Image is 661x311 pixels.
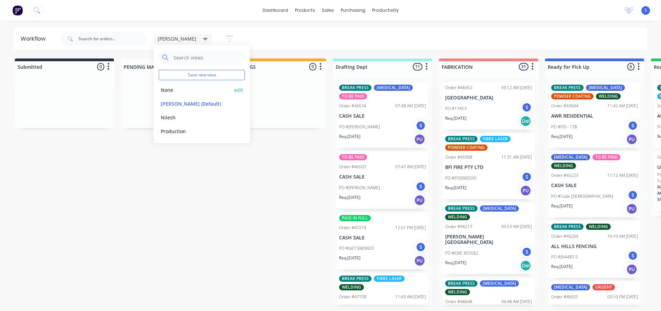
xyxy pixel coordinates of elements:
div: Order #46925 [551,294,578,300]
div: Order #47158 [339,294,366,300]
p: AWR RESIDENTIAL [551,113,638,119]
div: Order #47219 [339,225,366,231]
div: WELDING [596,93,621,99]
div: Order #4645209:12 AM [DATE][GEOGRAPHIC_DATA]PO #17453SReq.[DATE]Del [442,82,535,130]
div: Order #46269 [551,233,578,239]
div: Order #43694 [551,103,578,109]
div: BREAK PRESS [551,224,584,230]
div: S [628,120,638,131]
div: S [416,181,426,192]
div: Order #46452 [445,85,472,91]
button: None [159,86,232,94]
div: WELDING [339,284,364,290]
div: BREAK PRESS [445,136,478,142]
div: BREAK PRESS [551,85,584,91]
input: Search views [173,51,241,64]
p: PO #FID - 178 [551,124,577,130]
div: S [522,172,532,182]
div: 07:47 AM [DATE] [395,164,426,170]
div: 11:31 AM [DATE] [501,154,532,160]
button: [PERSON_NAME] (Default) [159,100,232,108]
div: Order #45223 [551,172,578,179]
div: PU [520,185,531,196]
p: PO #EMC 855582 [445,250,478,256]
div: [MEDICAL_DATA] [551,154,590,160]
div: Order #46648 [445,299,472,305]
p: CASH SALE [551,183,638,189]
div: purchasing [337,5,369,15]
p: Req. [DATE] [551,264,573,270]
div: 10:10 AM [DATE] [607,233,638,239]
div: BREAK PRESS [339,276,371,282]
div: BREAK PRESSWELDINGOrder #4626910:10 AM [DATE]ALL HILLS FENCINGPO #JN4483-5SReq.[DATE]PU [548,221,641,278]
div: POWDER COATING [445,144,487,151]
div: Order #46217 [445,224,472,230]
button: Save new view [159,70,245,80]
p: PO #JN4483-5 [551,254,578,260]
div: Workflow [21,35,49,43]
p: PO #Code [DEMOGRAPHIC_DATA] [551,193,613,200]
div: PAID IN FULL [339,215,371,221]
div: BREAK PRESS[MEDICAL_DATA]POWDER COATINGWELDINGOrder #4369411:42 AM [DATE]AWR RESIDENTIALPO #FID -... [548,82,641,148]
div: FIBRE LASER [480,136,511,142]
p: CASH SALE [339,113,426,119]
button: Production [159,127,232,135]
p: ALL HILLS FENCING [551,244,638,249]
p: [GEOGRAPHIC_DATA] [445,95,532,101]
p: PO #GET SMOKED [339,245,374,251]
div: URGENT [592,284,615,290]
div: [MEDICAL_DATA] [551,284,590,290]
p: BFI FIRE PTY LTD [445,164,532,170]
img: Factory [12,5,23,15]
input: Search for orders... [78,32,147,46]
div: BREAK PRESS[MEDICAL_DATA]TO BE PAIDOrder #4653407:48 AM [DATE]CASH SALEPO #[PERSON_NAME]SReq.[DAT... [336,82,429,148]
div: S [628,250,638,261]
div: 09:12 AM [DATE] [501,85,532,91]
div: Del [520,260,531,271]
div: Order #45908 [445,154,472,160]
p: Req. [DATE] [551,133,573,140]
p: PO #[PERSON_NAME] [339,185,380,191]
div: BREAK PRESS [445,205,478,212]
div: S [522,247,532,257]
div: BREAK PRESS [445,280,478,287]
p: Req. [DATE] [445,115,466,121]
div: TO BE PAID [592,154,620,160]
p: AUSTRALIAN INDUSTRIAL PLASTICS [551,304,638,310]
div: S [628,190,638,200]
p: Req. [DATE] [339,133,360,140]
div: BREAK PRESS[MEDICAL_DATA]WELDINGOrder #4621709:53 AM [DATE][PERSON_NAME][GEOGRAPHIC_DATA]PO #EMC ... [442,203,535,275]
div: PU [414,255,425,266]
div: TO BE PAIDOrder #4650307:47 AM [DATE]CASH SALEPO #[PERSON_NAME]SReq.[DATE]PU [336,151,429,209]
p: Req. [DATE] [551,203,573,209]
div: 03:10 PM [DATE] [607,294,638,300]
div: BREAK PRESS [339,85,371,91]
div: BREAK PRESSFIBRE LASERPOWDER COATINGOrder #4590811:31 AM [DATE]BFI FIRE PTY LTDPO #PO0005595SReq.... [442,133,535,199]
div: Order #46534 [339,103,366,109]
div: WELDING [445,289,470,295]
div: 09:53 AM [DATE] [501,224,532,230]
div: PU [626,264,637,275]
div: products [292,5,318,15]
span: S [644,7,647,13]
p: Req. [DATE] [339,255,360,261]
div: S [416,120,426,131]
p: PO #PO0005595 [445,175,477,181]
p: Req. [DATE] [445,260,466,266]
div: 11:43 AM [DATE] [395,294,426,300]
div: Order #46503 [339,164,366,170]
div: S [416,242,426,252]
p: Req. [DATE] [339,194,360,201]
div: PU [626,203,637,214]
div: [MEDICAL_DATA] [586,85,625,91]
div: 11:12 AM [DATE] [607,172,638,179]
div: WELDING [586,224,611,230]
p: CASH SALE [339,235,426,241]
div: WELDING [445,214,470,220]
div: FIBRE LASER [374,276,405,282]
div: PU [626,134,637,145]
div: PU [414,134,425,145]
div: 12:51 PM [DATE] [395,225,426,231]
div: [MEDICAL_DATA] [480,280,519,287]
div: PAID IN FULLOrder #4721912:51 PM [DATE]CASH SALEPO #GET SMOKEDSReq.[DATE]PU [336,212,429,270]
